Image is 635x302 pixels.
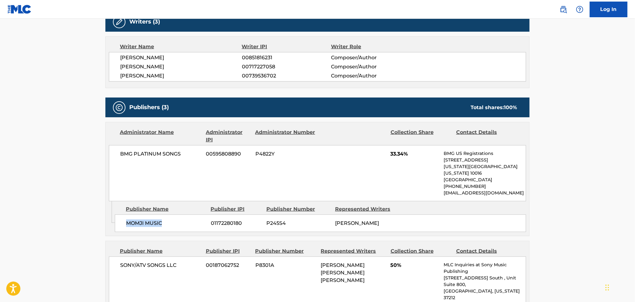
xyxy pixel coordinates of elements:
span: P4822Y [255,150,316,158]
div: Publisher Number [266,205,330,213]
p: [GEOGRAPHIC_DATA] [444,177,526,183]
div: Contact Details [456,247,517,255]
div: Writer Name [120,43,242,50]
div: Publisher IPI [206,247,250,255]
span: P245S4 [266,220,330,227]
div: Administrator IPI [206,129,250,144]
div: Publisher Name [120,247,201,255]
span: P8301A [255,262,316,269]
p: [STREET_ADDRESS] South , Unit Suite 800, [444,275,526,288]
div: Writer Role [331,43,412,50]
p: MLC Inquiries at Sony Music Publishing [444,262,526,275]
div: Contact Details [456,129,517,144]
div: Collection Share [391,129,451,144]
div: Drag [606,278,609,297]
p: [PHONE_NUMBER] [444,183,526,190]
a: Public Search [557,3,570,16]
div: Represented Writers [321,247,386,255]
span: 50% [391,262,439,269]
span: BMG PLATINUM SONGS [120,150,201,158]
span: 00851816231 [242,54,331,61]
span: 33.34% [391,150,439,158]
span: [PERSON_NAME] [335,220,379,226]
div: Publisher Number [255,247,316,255]
span: [PERSON_NAME] [120,72,242,80]
div: Help [574,3,586,16]
span: 100 % [504,104,517,110]
div: Publisher Name [126,205,206,213]
span: 00187062752 [206,262,251,269]
div: Total shares: [471,104,517,111]
div: Administrator Number [255,129,316,144]
div: Administrator Name [120,129,201,144]
span: 00595808890 [206,150,251,158]
span: 00717227058 [242,63,331,71]
div: Collection Share [391,247,451,255]
img: Writers [115,18,123,26]
div: Represented Writers [335,205,399,213]
span: Composer/Author [331,63,412,71]
a: Log In [590,2,627,17]
h5: Writers (3) [129,18,160,25]
span: [PERSON_NAME] [120,54,242,61]
img: search [560,6,567,13]
img: help [576,6,584,13]
img: Publishers [115,104,123,111]
div: Writer IPI [242,43,331,50]
p: BMG US Registrations [444,150,526,157]
span: Composer/Author [331,72,412,80]
span: 00739536702 [242,72,331,80]
img: MLC Logo [8,5,32,14]
div: Publisher IPI [211,205,262,213]
iframe: Chat Widget [604,272,635,302]
p: [US_STATE][GEOGRAPHIC_DATA][US_STATE] 10016 [444,163,526,177]
span: Composer/Author [331,54,412,61]
span: MOMJI MUSIC [126,220,206,227]
span: [PERSON_NAME] [120,63,242,71]
span: [PERSON_NAME] [PERSON_NAME] [PERSON_NAME] [321,262,365,283]
p: [GEOGRAPHIC_DATA], [US_STATE] 37212 [444,288,526,301]
span: SONY/ATV SONGS LLC [120,262,201,269]
h5: Publishers (3) [129,104,169,111]
p: [STREET_ADDRESS] [444,157,526,163]
span: 01172280180 [211,220,262,227]
p: [EMAIL_ADDRESS][DOMAIN_NAME] [444,190,526,196]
